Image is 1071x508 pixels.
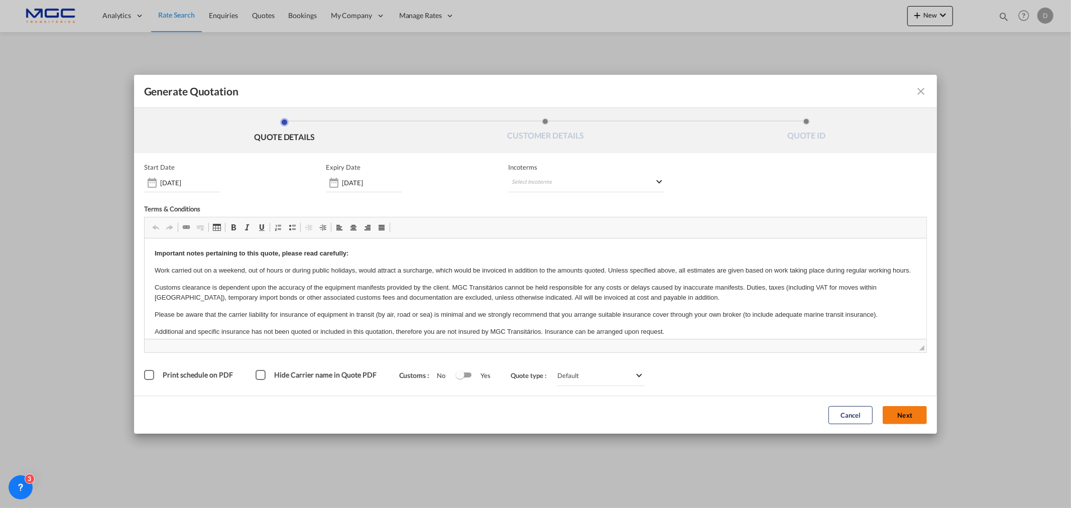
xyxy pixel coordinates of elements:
md-switch: Switch 1 [456,368,471,383]
a: Marcas [285,221,299,234]
span: Quote type : [511,371,554,379]
button: Cancel [828,406,873,424]
li: CUSTOMER DETAILS [415,118,676,145]
a: Hiperligação (Ctrl+K) [179,221,193,234]
p: Customs clearance is dependent upon the accuracy of the equipment manifests provided by the clien... [10,44,772,65]
span: Yes [471,371,491,379]
a: Alinhar à esquerda [332,221,346,234]
p: Expiry Date [326,163,361,171]
a: Numeração [271,221,285,234]
a: Negrito (Ctrl+B) [226,221,241,234]
span: Hide Carrier name in Quote PDF [274,370,377,379]
input: Expiry date [342,179,402,187]
p: Please be aware that the carrier liability for insurance of equipment in transit (by air, road or... [10,71,772,82]
p: Work carried out on a weekend, out of hours or during public holidays, would attract a surcharge,... [10,27,772,38]
span: No [437,371,456,379]
a: Anular (Ctrl+Z) [149,221,163,234]
span: Print schedule on PDF [163,370,233,379]
md-checkbox: Hide Carrier name in Quote PDF [256,370,379,380]
button: Next [883,406,927,424]
li: QUOTE DETAILS [154,118,415,145]
md-icon: icon-close fg-AAA8AD cursor m-0 [915,85,927,97]
span: Incoterms [508,163,665,171]
div: Terms & Conditions [144,205,536,217]
li: QUOTE ID [676,118,937,145]
md-dialog: Generate QuotationQUOTE ... [134,75,937,434]
a: Justificado [375,221,389,234]
span: Redimensionar [919,345,924,350]
md-select: Select Incoterms [508,174,665,192]
span: Generate Quotation [144,85,239,98]
body: Editor de texto enriquecido, editor2 [10,10,772,211]
span: Customs : [399,371,437,379]
p: Start Date [144,163,175,171]
a: Centrado [346,221,361,234]
div: Default [558,371,579,379]
a: Sublinhado (Ctrl+U) [255,221,269,234]
input: Start date [160,179,220,187]
a: Eliminar hiperligação [193,221,207,234]
p: Additional and specific insurance has not been quoted or included in this quotation, therefore yo... [10,88,772,99]
a: Alinhar à direita [361,221,375,234]
strong: Important notes pertaining to this quote, please read carefully: [10,11,204,19]
a: Tabela [210,221,224,234]
a: Refazer (Ctrl+Y) [163,221,177,234]
iframe: Editor de texto enriquecido, editor2 [145,238,927,339]
a: Itálico (Ctrl+I) [241,221,255,234]
a: Aumentar avanço [316,221,330,234]
md-checkbox: Print schedule on PDF [144,370,235,380]
a: Diminuir avanço [302,221,316,234]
